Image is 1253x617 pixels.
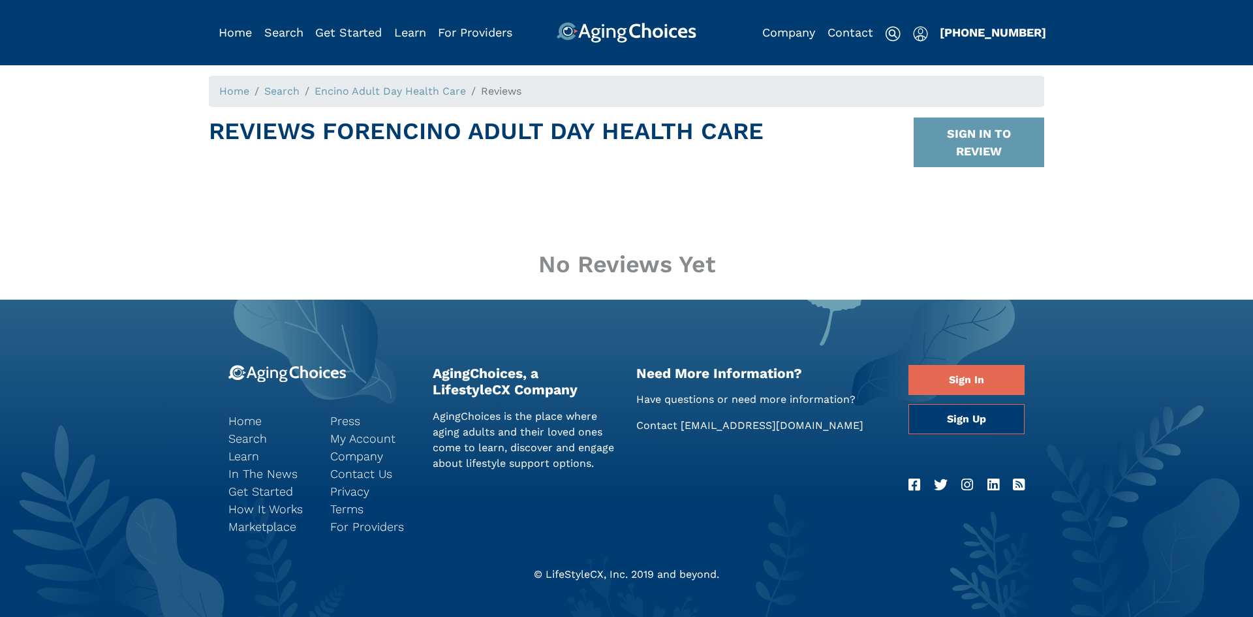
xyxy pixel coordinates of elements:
span: Reviews [481,85,521,97]
p: AgingChoices is the place where aging adults and their loved ones come to learn, discover and eng... [433,409,617,471]
a: Learn [228,447,311,465]
a: My Account [330,430,412,447]
a: For Providers [438,25,512,39]
div: Popover trigger [913,22,928,43]
a: For Providers [330,518,412,535]
a: Sign Up [908,404,1025,434]
h2: AgingChoices, a LifestyleCX Company [433,365,617,398]
img: AgingChoices [557,22,696,43]
a: Company [762,25,815,39]
a: Learn [394,25,426,39]
a: Search [264,25,303,39]
a: Sign In [908,365,1025,395]
a: In The News [228,465,311,483]
a: Marketplace [228,518,311,535]
a: Home [228,412,311,430]
p: Have questions or need more information? [636,392,889,407]
a: Home [219,25,252,39]
a: LinkedIn [987,475,999,496]
img: user-icon.svg [913,26,928,42]
a: Home [219,85,249,97]
a: Contact Us [330,465,412,483]
button: SIGN IN TO REVIEW [914,118,1044,167]
a: Facebook [908,475,920,496]
a: Privacy [330,483,412,500]
a: Search [228,430,311,447]
a: Contact [828,25,873,39]
div: © LifeStyleCX, Inc. 2019 and beyond. [219,567,1034,582]
a: How It Works [228,500,311,518]
a: [PHONE_NUMBER] [940,25,1046,39]
a: Press [330,412,412,430]
img: search-icon.svg [885,26,901,42]
h2: Need More Information? [636,365,889,381]
p: No Reviews Yet [209,251,1044,279]
a: Get Started [315,25,382,39]
a: Encino Adult Day Health Care [315,85,466,97]
nav: breadcrumb [209,76,1044,107]
h1: Reviews For Encino Adult Day Health Care [209,118,764,167]
a: Search [264,85,300,97]
a: Terms [330,500,412,518]
img: 9-logo.svg [228,365,347,383]
a: Twitter [934,475,948,496]
div: Popover trigger [264,22,303,43]
a: RSS Feed [1013,475,1025,496]
p: Contact [636,418,889,434]
a: Get Started [228,483,311,500]
a: Instagram [961,475,973,496]
a: [EMAIL_ADDRESS][DOMAIN_NAME] [681,419,863,432]
a: Company [330,447,412,465]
